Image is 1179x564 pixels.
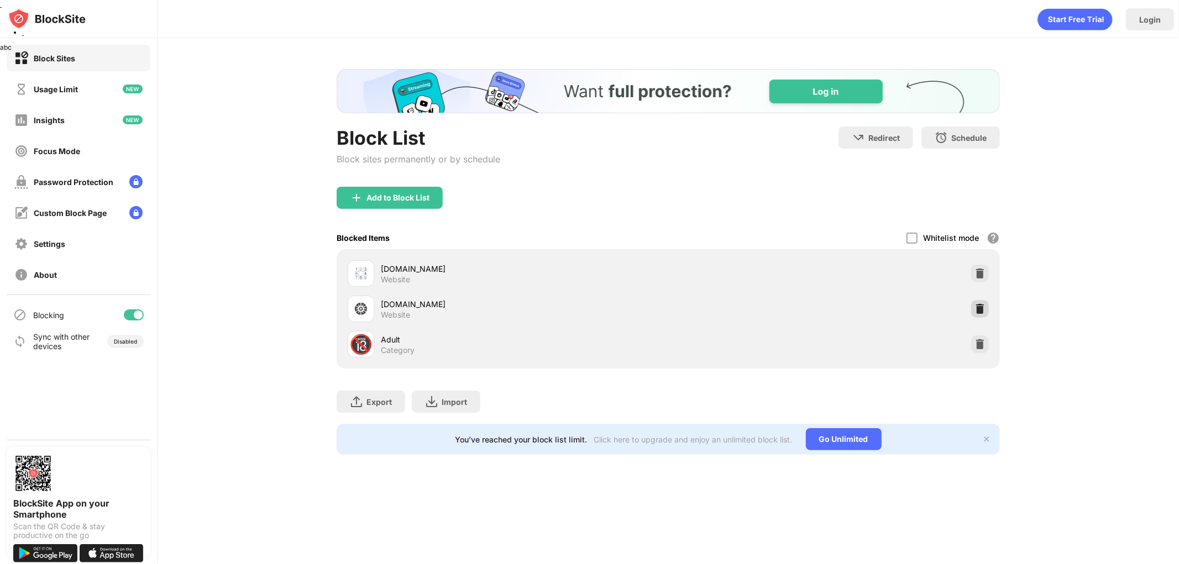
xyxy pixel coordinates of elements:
div: Redirect [868,133,900,143]
iframe: Banner [337,69,1000,113]
div: Focus Mode [34,146,80,156]
div: Adult [381,334,668,345]
img: new-icon.svg [123,115,143,124]
img: logo-blocksite.svg [8,8,86,30]
img: about-off.svg [14,268,28,282]
img: customize-block-page-off.svg [14,206,28,220]
div: Website [381,310,410,320]
img: blocking-icon.svg [13,308,27,321]
div: Sync with other devices [33,332,90,351]
img: new-icon.svg [123,85,143,93]
div: Go Unlimited [806,428,882,450]
div: Category [381,345,415,355]
div: Disabled [114,338,137,345]
img: settings-off.svg [14,237,28,251]
div: Schedule [951,133,987,143]
div: About [34,270,57,280]
div: Blocking [33,310,64,320]
img: favicons [354,302,368,315]
img: x-button.svg [982,435,991,444]
div: Block List [337,126,500,149]
img: favicons [354,267,368,280]
div: Scan the QR Code & stay productive on the go [13,522,144,540]
div: Usage Limit [34,85,78,94]
img: insights-off.svg [14,113,28,127]
div: You’ve reached your block list limit. [455,435,588,444]
div: Click here to upgrade and enjoy an unlimited block list. [594,435,793,444]
img: lock-menu.svg [129,175,143,188]
div: Import [442,397,467,407]
div: Block sites permanently or by schedule [337,154,500,165]
img: download-on-the-app-store.svg [80,544,144,562]
div: Website [381,275,410,284]
img: focus-off.svg [14,144,28,158]
div: Custom Block Page [34,208,107,218]
div: Blocked Items [337,233,390,243]
div: Block Sites [34,54,75,63]
img: password-protection-off.svg [14,175,28,189]
img: block-on.svg [14,51,28,65]
img: get-it-on-google-play.svg [13,544,77,562]
div: animation [1037,8,1113,30]
div: [DOMAIN_NAME] [381,263,668,275]
div: Add to Block List [366,193,429,202]
div: BlockSite App on your Smartphone [13,498,144,520]
img: lock-menu.svg [129,206,143,219]
div: Insights [34,115,65,125]
img: sync-icon.svg [13,335,27,348]
div: Whitelist mode [923,233,979,243]
div: Login [1139,15,1161,24]
div: [DOMAIN_NAME] [381,298,668,310]
div: Settings [34,239,65,249]
div: Export [366,397,392,407]
div: Password Protection [34,177,113,187]
div: 🔞 [349,333,373,356]
img: options-page-qr-code.png [13,454,53,493]
img: time-usage-off.svg [14,82,28,96]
